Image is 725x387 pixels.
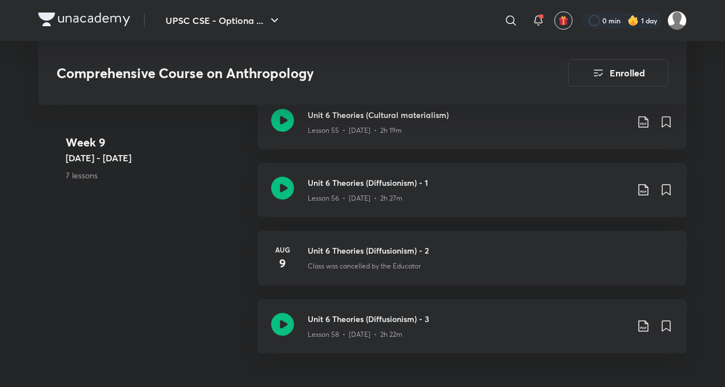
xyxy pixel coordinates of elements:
[159,9,288,32] button: UPSC CSE - Optiona ...
[667,11,687,30] img: kuldeep Ahir
[554,11,573,30] button: avatar
[308,125,402,136] p: Lesson 55 • [DATE] • 2h 19m
[257,163,687,231] a: Unit 6 Theories (Diffusionism) - 1Lesson 56 • [DATE] • 2h 27m
[257,231,687,299] a: Aug9Unit 6 Theories (Diffusionism) - 2Class was cancelled by the Educator
[66,151,248,165] h5: [DATE] - [DATE]
[271,255,294,272] h4: 9
[66,169,248,181] p: 7 lessons
[38,13,130,26] img: Company Logo
[558,15,569,26] img: avatar
[57,65,504,82] h3: Comprehensive Course on Anthropology
[308,329,402,340] p: Lesson 58 • [DATE] • 2h 22m
[627,15,639,26] img: streak
[257,299,687,367] a: Unit 6 Theories (Diffusionism) - 3Lesson 58 • [DATE] • 2h 22m
[308,109,627,121] h3: Unit 6 Theories (Cultural materialism)
[257,95,687,163] a: Unit 6 Theories (Cultural materialism)Lesson 55 • [DATE] • 2h 19m
[308,261,421,271] p: Class was cancelled by the Educator
[38,13,130,29] a: Company Logo
[308,177,627,189] h3: Unit 6 Theories (Diffusionism) - 1
[308,193,402,203] p: Lesson 56 • [DATE] • 2h 27m
[308,313,627,325] h3: Unit 6 Theories (Diffusionism) - 3
[568,59,668,87] button: Enrolled
[66,134,248,151] h4: Week 9
[271,245,294,255] h6: Aug
[308,245,673,256] h3: Unit 6 Theories (Diffusionism) - 2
